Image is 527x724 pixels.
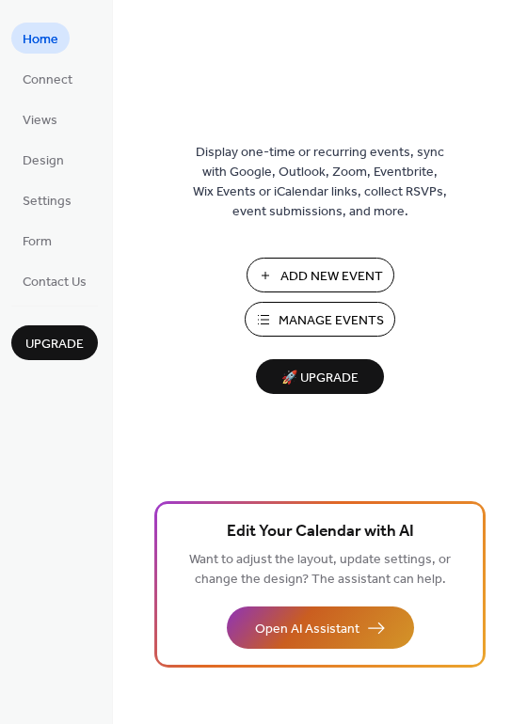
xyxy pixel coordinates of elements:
[193,143,447,222] span: Display one-time or recurring events, sync with Google, Outlook, Zoom, Eventbrite, Wix Events or ...
[23,192,72,212] span: Settings
[227,606,414,649] button: Open AI Assistant
[25,335,84,354] span: Upgrade
[23,151,64,171] span: Design
[23,30,58,50] span: Home
[11,265,98,296] a: Contact Us
[11,225,63,256] a: Form
[247,258,394,292] button: Add New Event
[11,63,84,94] a: Connect
[256,359,384,394] button: 🚀 Upgrade
[267,366,373,391] span: 🚀 Upgrade
[11,184,83,215] a: Settings
[255,620,359,639] span: Open AI Assistant
[23,111,57,131] span: Views
[280,267,383,287] span: Add New Event
[11,23,70,54] a: Home
[11,325,98,360] button: Upgrade
[245,302,395,337] button: Manage Events
[189,547,451,592] span: Want to adjust the layout, update settings, or change the design? The assistant can help.
[227,519,414,545] span: Edit Your Calendar with AI
[11,103,69,134] a: Views
[23,71,72,90] span: Connect
[279,311,384,331] span: Manage Events
[11,144,75,175] a: Design
[23,232,52,252] span: Form
[23,273,87,292] span: Contact Us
